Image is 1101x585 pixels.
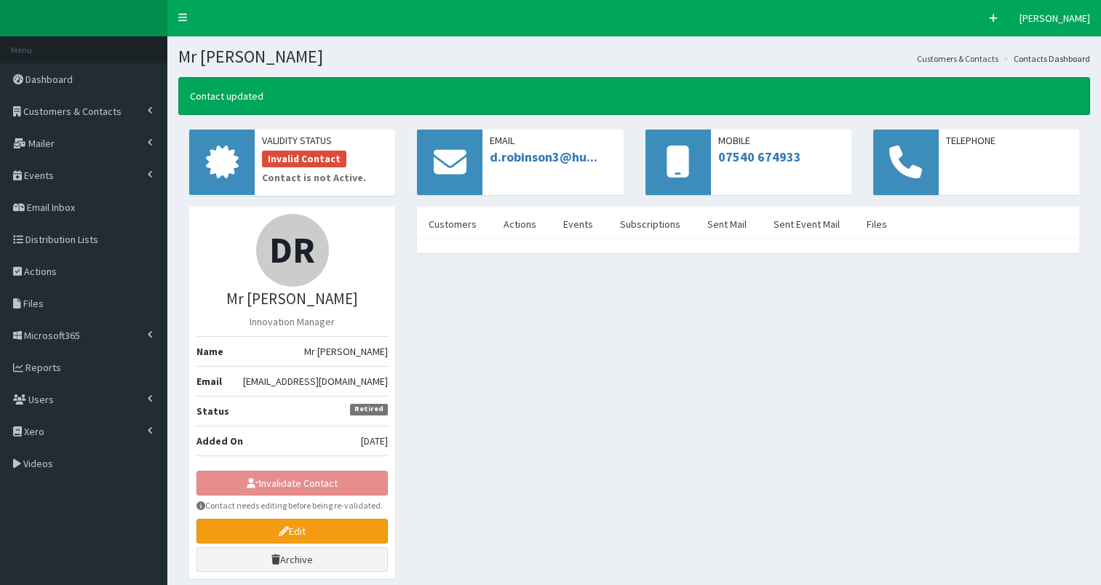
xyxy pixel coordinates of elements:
span: Mr [PERSON_NAME] [304,344,388,359]
span: [PERSON_NAME] [1019,12,1090,25]
a: Archive [196,547,388,572]
a: Sent Mail [696,209,758,239]
span: Events [24,169,54,182]
div: Contact updated [178,77,1090,115]
span: Distribution Lists [25,233,98,246]
span: Videos [23,457,53,470]
span: Customers & Contacts [23,105,122,118]
span: Mobile [718,133,844,148]
span: Telephone [946,133,1072,148]
b: Status [196,405,229,418]
span: Users [28,393,54,406]
b: Name [196,345,223,358]
span: Mailer [28,137,55,150]
a: Subscriptions [608,209,692,239]
small: Contact is not Active. [262,170,388,185]
span: Email Inbox [27,201,75,214]
a: Sent Event Mail [762,209,851,239]
span: Dashboard [25,73,73,86]
h3: Mr [PERSON_NAME] [196,290,388,307]
a: Customers & Contacts [917,52,998,65]
span: DR [269,227,315,273]
li: Contacts Dashboard [1000,52,1090,65]
a: Actions [492,209,548,239]
a: d.robinson3@hu... [490,148,597,165]
span: Files [23,297,44,310]
span: Invalid Contact [262,151,346,168]
span: [EMAIL_ADDRESS][DOMAIN_NAME] [243,374,388,389]
p: Innovation Manager [196,314,388,329]
b: Email [196,375,222,388]
span: Reports [25,361,61,374]
small: Contact needs editing before being re-validated. [196,499,388,512]
a: Edit [196,519,388,544]
span: Actions [24,265,57,278]
h1: Mr [PERSON_NAME] [178,47,1090,66]
span: Validity Status [262,133,388,148]
a: Files [855,209,899,239]
span: Microsoft365 [24,329,80,342]
span: Email [490,133,616,148]
span: Retired [350,404,389,415]
span: Xero [24,425,44,438]
a: 07540 674933 [718,148,801,165]
a: Customers [417,209,488,239]
b: Added On [196,434,243,447]
span: [DATE] [361,434,388,448]
a: Events [552,209,605,239]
